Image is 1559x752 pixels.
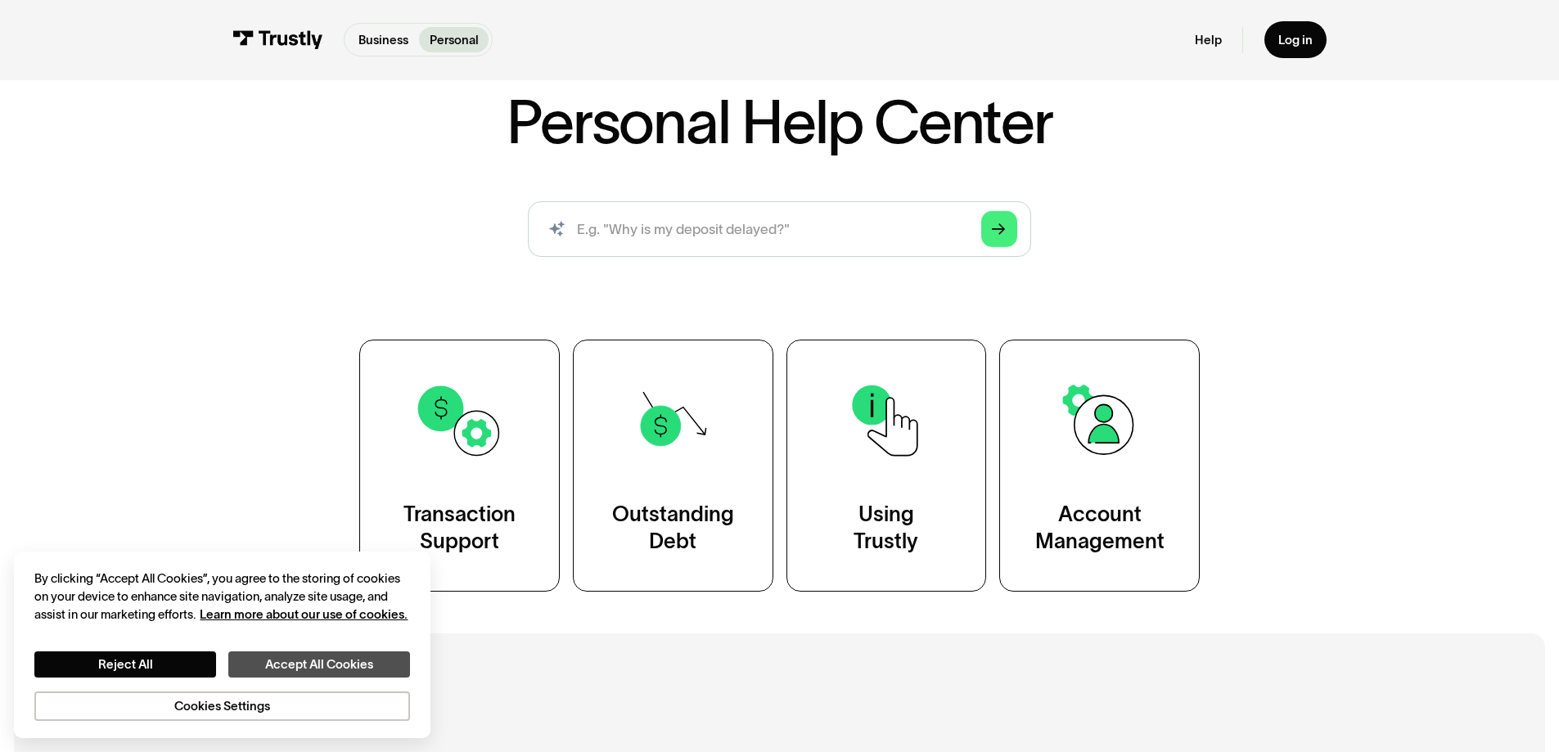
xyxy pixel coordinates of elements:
a: Help [1195,32,1222,47]
a: TransactionSupport [359,340,560,591]
a: More information about your privacy, opens in a new tab [200,607,408,621]
div: Transaction Support [403,501,516,556]
img: Trustly Logo [232,30,322,49]
button: Reject All [34,651,216,678]
a: OutstandingDebt [573,340,773,591]
div: Cookie banner [14,552,430,738]
div: By clicking “Accept All Cookies”, you agree to the storing of cookies on your device to enhance s... [34,570,409,624]
p: Personal [430,31,479,49]
a: Personal [419,27,489,52]
a: AccountManagement [999,340,1200,591]
button: Accept All Cookies [228,651,410,678]
div: Outstanding Debt [612,501,734,556]
h1: Personal Help Center [507,92,1052,152]
div: Account Management [1035,501,1165,556]
div: Privacy [34,570,409,721]
a: UsingTrustly [786,340,987,591]
a: Business [348,27,418,52]
a: Log in [1264,21,1327,58]
p: Business [358,31,408,49]
div: Log in [1278,32,1313,47]
button: Cookies Settings [34,691,409,721]
div: Using Trustly [854,501,918,556]
form: Search [528,201,1031,257]
input: search [528,201,1031,257]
